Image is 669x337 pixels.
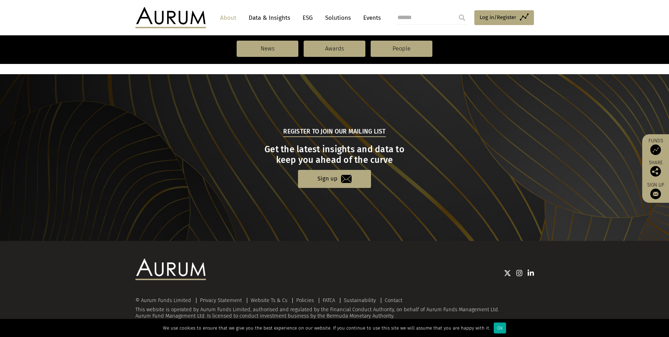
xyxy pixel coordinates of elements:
a: Contact [385,297,402,303]
a: Events [360,11,381,24]
img: Sign up to our newsletter [650,189,661,199]
a: Privacy Statement [200,297,242,303]
a: Sustainability [344,297,376,303]
img: Linkedin icon [528,270,534,277]
a: Awards [304,41,365,57]
a: Sign up [646,182,665,199]
a: Solutions [322,11,354,24]
img: Access Funds [650,144,661,155]
img: Share this post [650,166,661,177]
a: Log in/Register [474,10,534,25]
span: Log in/Register [480,13,516,22]
a: Policies [296,297,314,303]
a: About [217,11,240,24]
h5: Register to join our mailing list [283,127,385,137]
a: Website Ts & Cs [251,297,287,303]
img: Aurum Logo [135,259,206,280]
img: Instagram icon [516,270,523,277]
a: People [371,41,432,57]
a: Funds [646,138,665,155]
img: Aurum [135,7,206,28]
div: This website is operated by Aurum Funds Limited, authorised and regulated by the Financial Conduc... [135,298,534,319]
a: FATCA [323,297,335,303]
a: News [237,41,298,57]
img: Twitter icon [504,270,511,277]
a: Sign up [298,170,371,188]
div: Ok [494,323,506,333]
div: Share [646,160,665,177]
div: © Aurum Funds Limited [135,298,195,303]
a: ESG [299,11,316,24]
a: Data & Insights [245,11,294,24]
input: Submit [455,11,469,25]
h3: Get the latest insights and data to keep you ahead of the curve [136,144,533,165]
